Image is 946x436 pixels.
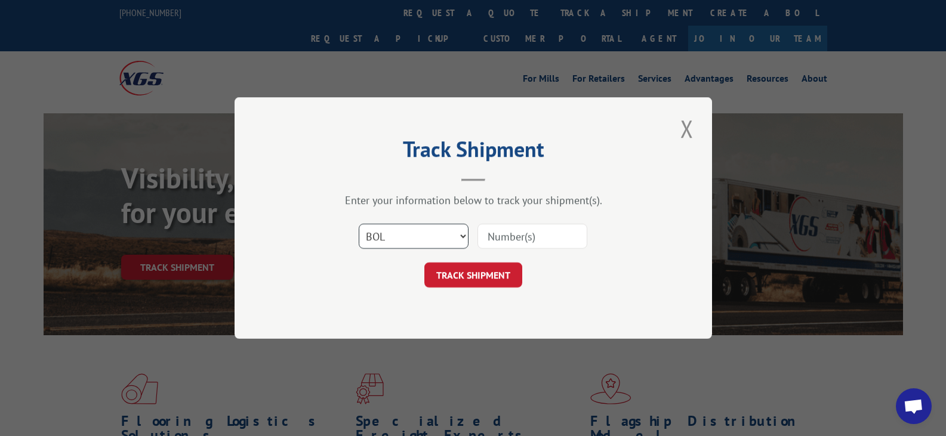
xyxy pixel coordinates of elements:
button: Close modal [677,112,697,145]
input: Number(s) [477,224,587,249]
a: Open chat [896,388,932,424]
button: TRACK SHIPMENT [424,262,522,287]
h2: Track Shipment [294,141,652,163]
div: Enter your information below to track your shipment(s). [294,193,652,207]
